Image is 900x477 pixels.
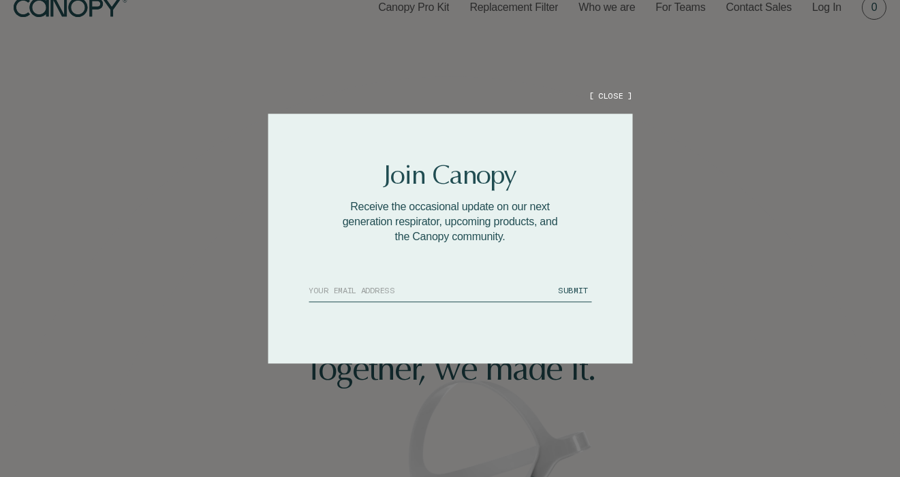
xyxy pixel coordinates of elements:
[337,161,563,188] h2: Join Canopy
[558,285,587,295] span: SUBMIT
[589,90,632,101] button: [ CLOSE ]
[337,199,563,244] p: Receive the occasional update on our next generation respirator, upcoming products, and the Canop...
[309,278,554,302] input: YOUR EMAIL ADDRESS
[554,278,591,302] button: SUBMIT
